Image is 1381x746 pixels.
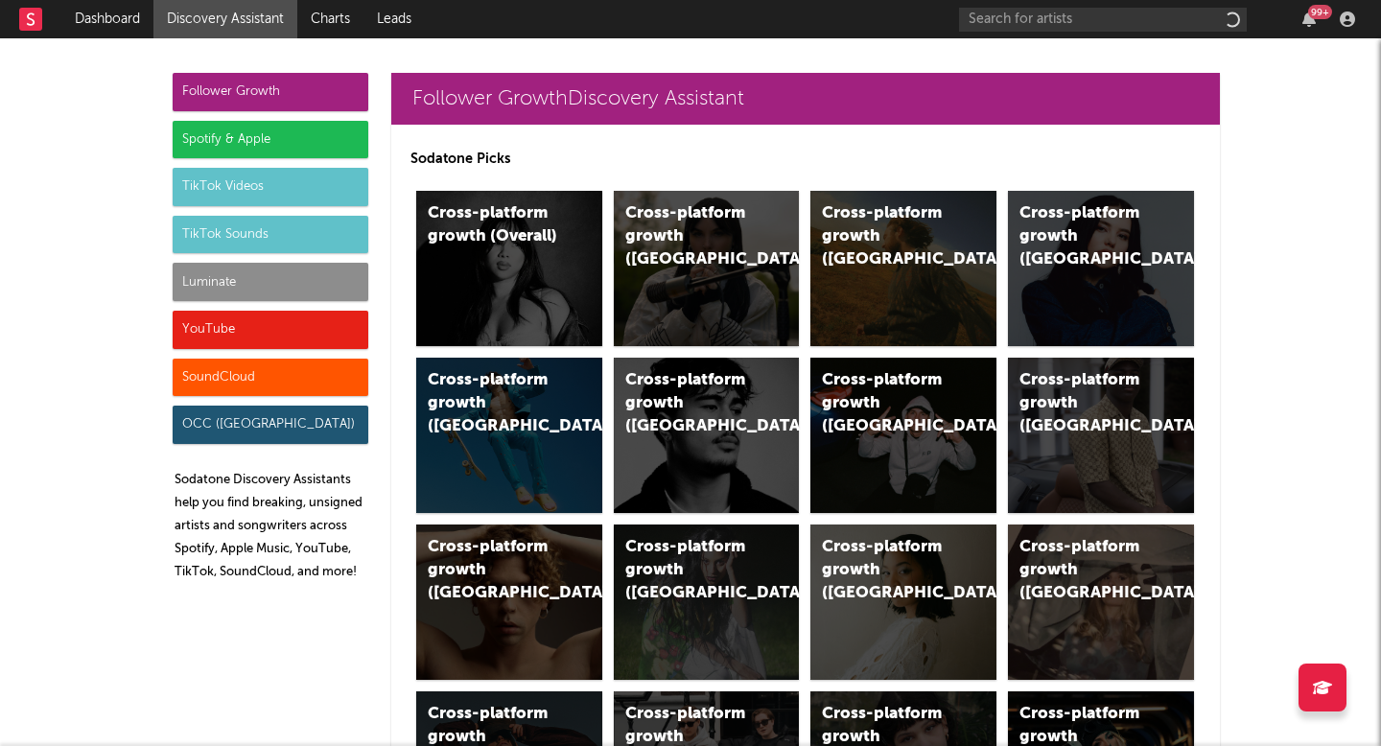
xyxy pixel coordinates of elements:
[822,536,952,605] div: Cross-platform growth ([GEOGRAPHIC_DATA])
[416,525,602,680] a: Cross-platform growth ([GEOGRAPHIC_DATA])
[1308,5,1332,19] div: 99 +
[173,311,368,349] div: YouTube
[1019,202,1150,271] div: Cross-platform growth ([GEOGRAPHIC_DATA])
[1008,358,1194,513] a: Cross-platform growth ([GEOGRAPHIC_DATA])
[1008,191,1194,346] a: Cross-platform growth ([GEOGRAPHIC_DATA])
[625,536,756,605] div: Cross-platform growth ([GEOGRAPHIC_DATA])
[175,469,368,584] p: Sodatone Discovery Assistants help you find breaking, unsigned artists and songwriters across Spo...
[416,358,602,513] a: Cross-platform growth ([GEOGRAPHIC_DATA])
[173,263,368,301] div: Luminate
[822,369,952,438] div: Cross-platform growth ([GEOGRAPHIC_DATA]/GSA)
[173,121,368,159] div: Spotify & Apple
[428,369,558,438] div: Cross-platform growth ([GEOGRAPHIC_DATA])
[810,358,996,513] a: Cross-platform growth ([GEOGRAPHIC_DATA]/GSA)
[810,191,996,346] a: Cross-platform growth ([GEOGRAPHIC_DATA])
[625,202,756,271] div: Cross-platform growth ([GEOGRAPHIC_DATA])
[822,202,952,271] div: Cross-platform growth ([GEOGRAPHIC_DATA])
[173,359,368,397] div: SoundCloud
[614,358,800,513] a: Cross-platform growth ([GEOGRAPHIC_DATA])
[1019,369,1150,438] div: Cross-platform growth ([GEOGRAPHIC_DATA])
[391,73,1220,125] a: Follower GrowthDiscovery Assistant
[1008,525,1194,680] a: Cross-platform growth ([GEOGRAPHIC_DATA])
[173,216,368,254] div: TikTok Sounds
[173,406,368,444] div: OCC ([GEOGRAPHIC_DATA])
[959,8,1247,32] input: Search for artists
[614,525,800,680] a: Cross-platform growth ([GEOGRAPHIC_DATA])
[410,148,1201,171] p: Sodatone Picks
[416,191,602,346] a: Cross-platform growth (Overall)
[1302,12,1316,27] button: 99+
[1019,536,1150,605] div: Cross-platform growth ([GEOGRAPHIC_DATA])
[428,202,558,248] div: Cross-platform growth (Overall)
[428,536,558,605] div: Cross-platform growth ([GEOGRAPHIC_DATA])
[173,73,368,111] div: Follower Growth
[614,191,800,346] a: Cross-platform growth ([GEOGRAPHIC_DATA])
[625,369,756,438] div: Cross-platform growth ([GEOGRAPHIC_DATA])
[173,168,368,206] div: TikTok Videos
[810,525,996,680] a: Cross-platform growth ([GEOGRAPHIC_DATA])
